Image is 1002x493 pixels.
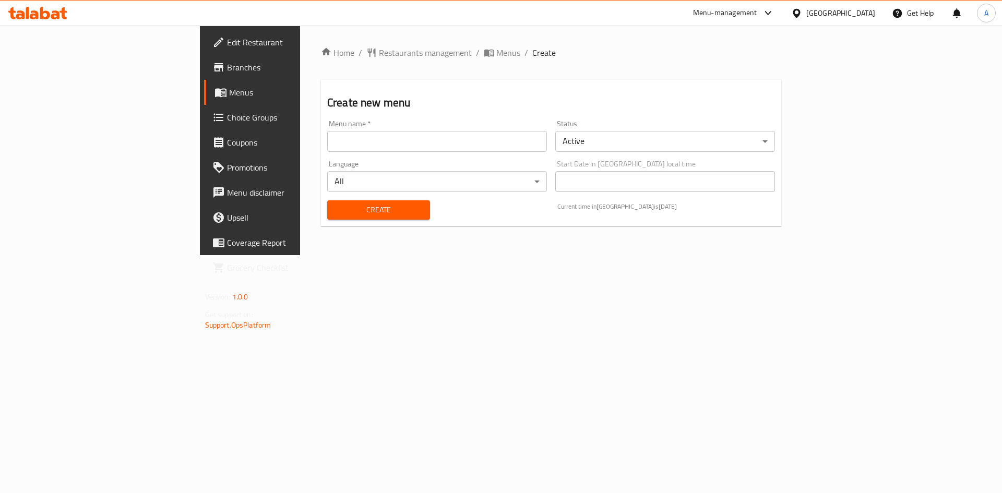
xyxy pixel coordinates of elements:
li: / [476,46,480,59]
input: Please enter Menu name [327,131,547,152]
span: Edit Restaurant [227,36,359,49]
a: Support.OpsPlatform [205,318,271,332]
h2: Create new menu [327,95,775,111]
a: Coupons [204,130,367,155]
span: Coupons [227,136,359,149]
a: Grocery Checklist [204,255,367,280]
span: Restaurants management [379,46,472,59]
button: Create [327,200,430,220]
a: Restaurants management [366,46,472,59]
span: Create [532,46,556,59]
a: Edit Restaurant [204,30,367,55]
span: Grocery Checklist [227,261,359,274]
span: 1.0.0 [232,290,248,304]
a: Choice Groups [204,105,367,130]
div: Active [555,131,775,152]
a: Menus [204,80,367,105]
a: Upsell [204,205,367,230]
nav: breadcrumb [321,46,781,59]
a: Branches [204,55,367,80]
p: Current time in [GEOGRAPHIC_DATA] is [DATE] [557,202,775,211]
span: Menus [496,46,520,59]
span: Menu disclaimer [227,186,359,199]
li: / [524,46,528,59]
span: Choice Groups [227,111,359,124]
div: All [327,171,547,192]
a: Menu disclaimer [204,180,367,205]
span: Coverage Report [227,236,359,249]
a: Menus [484,46,520,59]
span: Promotions [227,161,359,174]
a: Coverage Report [204,230,367,255]
span: A [984,7,988,19]
span: Menus [229,86,359,99]
div: Menu-management [693,7,757,19]
span: Upsell [227,211,359,224]
span: Get support on: [205,308,253,321]
div: [GEOGRAPHIC_DATA] [806,7,875,19]
span: Create [336,203,422,217]
span: Branches [227,61,359,74]
a: Promotions [204,155,367,180]
span: Version: [205,290,231,304]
